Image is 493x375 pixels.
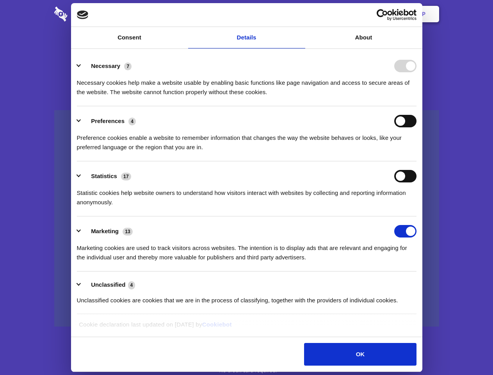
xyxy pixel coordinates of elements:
a: About [305,27,422,48]
button: Preferences (4) [77,115,141,127]
a: Login [354,2,388,26]
label: Marketing [91,228,119,234]
a: Wistia video thumbnail [54,110,439,327]
a: Pricing [229,2,263,26]
a: Contact [317,2,352,26]
h4: Auto-redaction of sensitive data, encrypted data sharing and self-destructing private chats. Shar... [54,71,439,97]
iframe: Drift Widget Chat Controller [454,336,484,366]
button: Unclassified (4) [77,280,140,290]
a: Usercentrics Cookiebot - opens in a new window [348,9,416,21]
button: Marketing (13) [77,225,138,237]
button: Statistics (17) [77,170,136,182]
button: OK [304,343,416,366]
label: Statistics [91,173,117,179]
label: Necessary [91,62,120,69]
div: Necessary cookies help make a website usable by enabling basic functions like page navigation and... [77,72,416,97]
div: Cookie declaration last updated on [DATE] by [73,320,420,335]
div: Marketing cookies are used to track visitors across websites. The intention is to display ads tha... [77,237,416,262]
h1: Eliminate Slack Data Loss. [54,35,439,63]
a: Cookiebot [202,321,232,328]
span: 4 [128,118,136,125]
div: Preference cookies enable a website to remember information that changes the way the website beha... [77,127,416,152]
img: logo [77,11,89,19]
span: 13 [123,228,133,236]
span: 7 [124,62,132,70]
label: Preferences [91,118,125,124]
button: Necessary (7) [77,60,137,72]
a: Consent [71,27,188,48]
span: 17 [121,173,131,180]
a: Details [188,27,305,48]
span: 4 [128,281,135,289]
img: logo-wordmark-white-trans-d4663122ce5f474addd5e946df7df03e33cb6a1c49d2221995e7729f52c070b2.svg [54,7,121,21]
div: Statistic cookies help website owners to understand how visitors interact with websites by collec... [77,182,416,207]
div: Unclassified cookies are cookies that we are in the process of classifying, together with the pro... [77,290,416,305]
